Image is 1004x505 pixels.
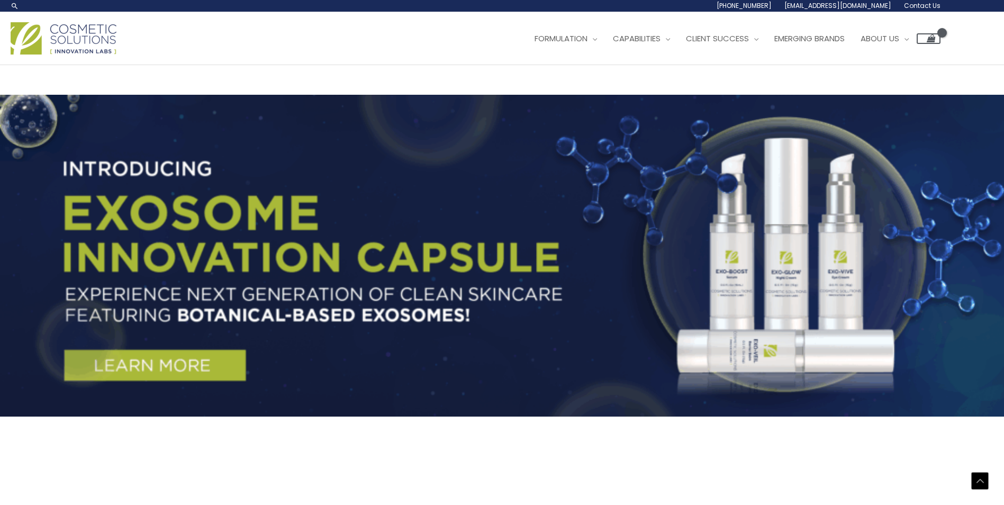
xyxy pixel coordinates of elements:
a: About Us [853,23,917,55]
span: [EMAIL_ADDRESS][DOMAIN_NAME] [784,1,891,10]
span: Emerging Brands [774,33,845,44]
nav: Site Navigation [519,23,940,55]
span: Client Success [686,33,749,44]
a: Client Success [678,23,766,55]
span: [PHONE_NUMBER] [717,1,772,10]
span: Capabilities [613,33,661,44]
a: View Shopping Cart, empty [917,33,940,44]
a: Capabilities [605,23,678,55]
span: About Us [861,33,899,44]
span: Contact Us [904,1,940,10]
img: Cosmetic Solutions Logo [11,22,116,55]
a: Formulation [527,23,605,55]
a: Emerging Brands [766,23,853,55]
a: Search icon link [11,2,19,10]
span: Formulation [535,33,587,44]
